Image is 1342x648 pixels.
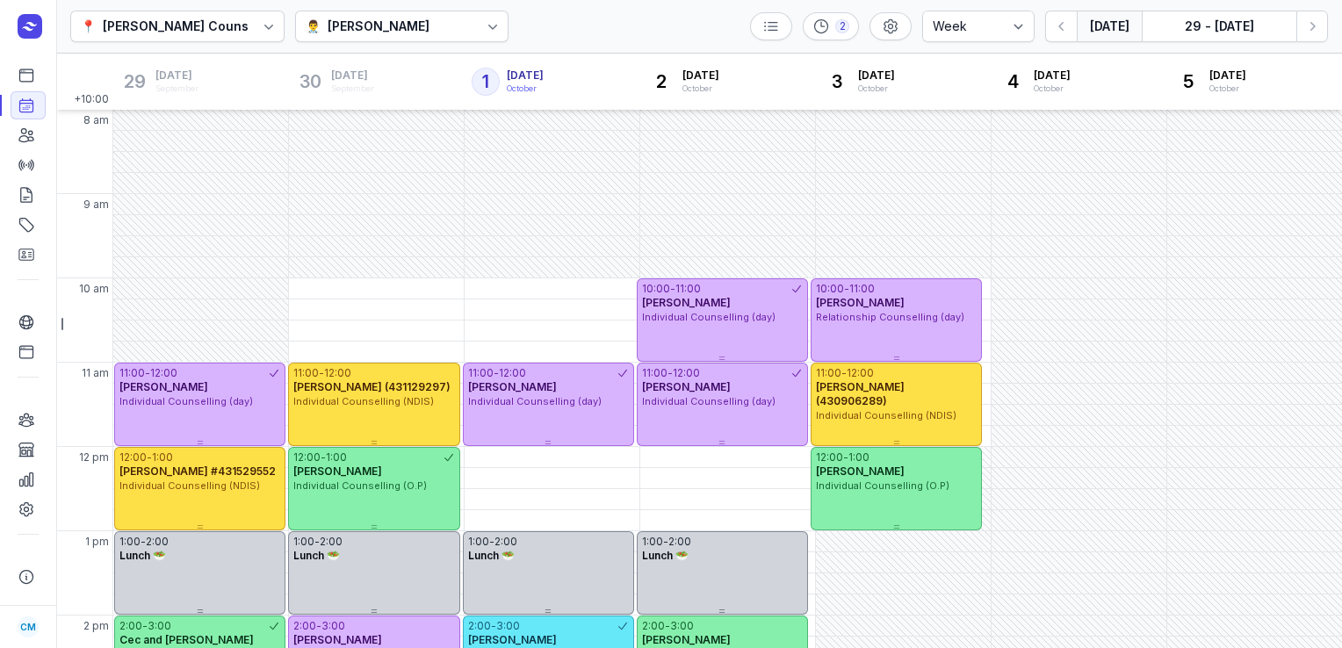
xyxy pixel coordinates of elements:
[675,282,701,296] div: 11:00
[83,198,109,212] span: 9 am
[816,296,905,309] span: [PERSON_NAME]
[148,619,171,633] div: 3:00
[152,450,173,464] div: 1:00
[858,83,895,95] div: October
[320,535,343,549] div: 2:00
[841,366,847,380] div: -
[293,395,434,407] span: Individual Counselling (NDIS)
[1077,11,1142,42] button: [DATE]
[119,450,147,464] div: 12:00
[642,366,667,380] div: 11:00
[328,16,429,37] div: [PERSON_NAME]
[642,395,776,407] span: Individual Counselling (day)
[494,535,517,549] div: 2:00
[83,619,109,633] span: 2 pm
[843,450,848,464] div: -
[293,450,321,464] div: 12:00
[682,83,719,95] div: October
[642,380,731,393] span: [PERSON_NAME]
[331,83,374,95] div: September
[150,366,177,380] div: 12:00
[321,619,345,633] div: 3:00
[682,68,719,83] span: [DATE]
[145,366,150,380] div: -
[1142,11,1296,42] button: 29 - [DATE]
[155,68,198,83] span: [DATE]
[314,535,320,549] div: -
[79,450,109,464] span: 12 pm
[147,450,152,464] div: -
[326,450,347,464] div: 1:00
[119,633,254,646] span: Cec and [PERSON_NAME]
[79,282,109,296] span: 10 am
[816,282,844,296] div: 10:00
[816,464,905,478] span: [PERSON_NAME]
[494,366,499,380] div: -
[816,479,949,492] span: Individual Counselling (O.P)
[119,395,253,407] span: Individual Counselling (day)
[321,450,326,464] div: -
[816,366,841,380] div: 11:00
[119,380,208,393] span: [PERSON_NAME]
[293,366,319,380] div: 11:00
[848,450,869,464] div: 1:00
[507,83,544,95] div: October
[293,549,340,562] span: Lunch 🥗
[1209,83,1246,95] div: October
[847,366,874,380] div: 12:00
[83,113,109,127] span: 8 am
[673,366,700,380] div: 12:00
[293,619,316,633] div: 2:00
[668,535,691,549] div: 2:00
[81,16,96,37] div: 📍
[468,380,557,393] span: [PERSON_NAME]
[858,68,895,83] span: [DATE]
[331,68,374,83] span: [DATE]
[119,479,260,492] span: Individual Counselling (NDIS)
[82,366,109,380] span: 11 am
[499,366,526,380] div: 12:00
[816,311,964,323] span: Relationship Counselling (day)
[835,19,849,33] div: 2
[1034,68,1071,83] span: [DATE]
[120,68,148,96] div: 29
[496,619,520,633] div: 3:00
[293,464,382,478] span: [PERSON_NAME]
[141,535,146,549] div: -
[293,479,427,492] span: Individual Counselling (O.P)
[670,619,694,633] div: 3:00
[103,16,283,37] div: [PERSON_NAME] Counselling
[468,619,491,633] div: 2:00
[1174,68,1202,96] div: 5
[642,282,670,296] div: 10:00
[491,619,496,633] div: -
[324,366,351,380] div: 12:00
[507,68,544,83] span: [DATE]
[142,619,148,633] div: -
[316,619,321,633] div: -
[665,619,670,633] div: -
[468,535,489,549] div: 1:00
[642,296,731,309] span: [PERSON_NAME]
[999,68,1027,96] div: 4
[489,535,494,549] div: -
[816,409,956,421] span: Individual Counselling (NDIS)
[642,311,776,323] span: Individual Counselling (day)
[472,68,500,96] div: 1
[663,535,668,549] div: -
[293,633,382,646] span: [PERSON_NAME]
[849,282,875,296] div: 11:00
[293,535,314,549] div: 1:00
[319,366,324,380] div: -
[642,619,665,633] div: 2:00
[468,549,515,562] span: Lunch 🥗
[844,282,849,296] div: -
[642,549,689,562] span: Lunch 🥗
[1034,83,1071,95] div: October
[642,535,663,549] div: 1:00
[1209,68,1246,83] span: [DATE]
[306,16,321,37] div: 👨‍⚕️
[667,366,673,380] div: -
[20,616,36,637] span: CM
[816,380,905,407] span: [PERSON_NAME] (430906289)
